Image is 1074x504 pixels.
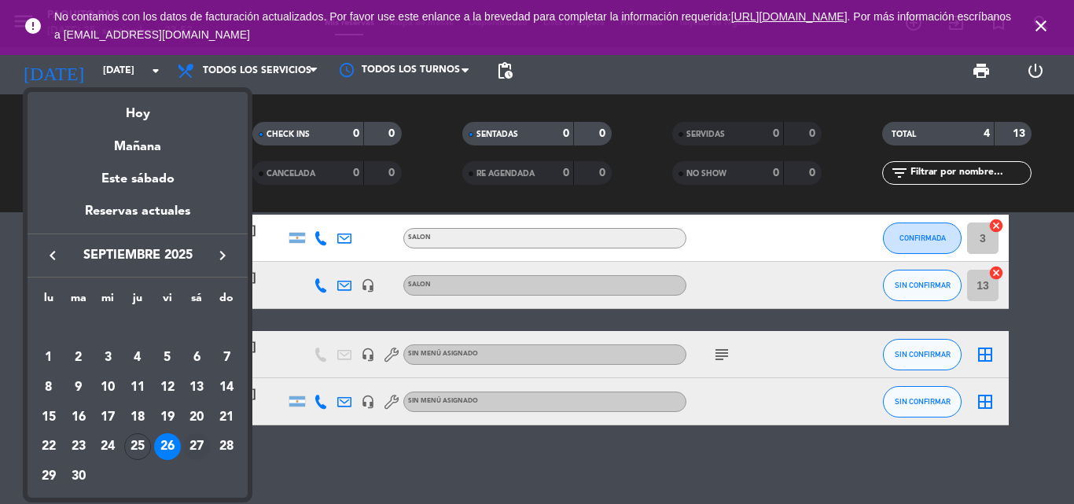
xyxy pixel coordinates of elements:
[123,289,153,314] th: jueves
[154,404,181,431] div: 19
[94,433,121,460] div: 24
[34,314,241,344] td: SEP.
[35,374,62,401] div: 8
[213,344,240,371] div: 7
[154,344,181,371] div: 5
[93,344,123,373] td: 3 de septiembre de 2025
[182,344,212,373] td: 6 de septiembre de 2025
[124,404,151,431] div: 18
[34,462,64,491] td: 29 de septiembre de 2025
[124,344,151,371] div: 4
[28,125,248,157] div: Mañana
[34,373,64,403] td: 8 de septiembre de 2025
[39,245,67,266] button: keyboard_arrow_left
[124,374,151,401] div: 11
[182,403,212,432] td: 20 de septiembre de 2025
[34,403,64,432] td: 15 de septiembre de 2025
[64,403,94,432] td: 16 de septiembre de 2025
[154,374,181,401] div: 12
[93,373,123,403] td: 10 de septiembre de 2025
[64,289,94,314] th: martes
[208,245,237,266] button: keyboard_arrow_right
[183,404,210,431] div: 20
[123,373,153,403] td: 11 de septiembre de 2025
[35,344,62,371] div: 1
[35,433,62,460] div: 22
[182,289,212,314] th: sábado
[28,92,248,124] div: Hoy
[34,432,64,462] td: 22 de septiembre de 2025
[34,289,64,314] th: lunes
[43,246,62,265] i: keyboard_arrow_left
[93,432,123,462] td: 24 de septiembre de 2025
[123,432,153,462] td: 25 de septiembre de 2025
[153,432,182,462] td: 26 de septiembre de 2025
[35,404,62,431] div: 15
[94,374,121,401] div: 10
[65,344,92,371] div: 2
[211,403,241,432] td: 21 de septiembre de 2025
[64,432,94,462] td: 23 de septiembre de 2025
[213,374,240,401] div: 14
[153,403,182,432] td: 19 de septiembre de 2025
[182,432,212,462] td: 27 de septiembre de 2025
[64,373,94,403] td: 9 de septiembre de 2025
[65,433,92,460] div: 23
[35,463,62,490] div: 29
[213,433,240,460] div: 28
[211,289,241,314] th: domingo
[183,344,210,371] div: 6
[94,404,121,431] div: 17
[182,373,212,403] td: 13 de septiembre de 2025
[123,403,153,432] td: 18 de septiembre de 2025
[28,201,248,234] div: Reservas actuales
[93,403,123,432] td: 17 de septiembre de 2025
[213,404,240,431] div: 21
[211,373,241,403] td: 14 de septiembre de 2025
[94,344,121,371] div: 3
[183,374,210,401] div: 13
[67,245,208,266] span: septiembre 2025
[123,344,153,373] td: 4 de septiembre de 2025
[153,344,182,373] td: 5 de septiembre de 2025
[213,246,232,265] i: keyboard_arrow_right
[28,157,248,201] div: Este sábado
[211,344,241,373] td: 7 de septiembre de 2025
[153,373,182,403] td: 12 de septiembre de 2025
[153,289,182,314] th: viernes
[183,433,210,460] div: 27
[154,433,181,460] div: 26
[93,289,123,314] th: miércoles
[211,432,241,462] td: 28 de septiembre de 2025
[124,433,151,460] div: 25
[65,374,92,401] div: 9
[64,462,94,491] td: 30 de septiembre de 2025
[65,463,92,490] div: 30
[34,344,64,373] td: 1 de septiembre de 2025
[65,404,92,431] div: 16
[64,344,94,373] td: 2 de septiembre de 2025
